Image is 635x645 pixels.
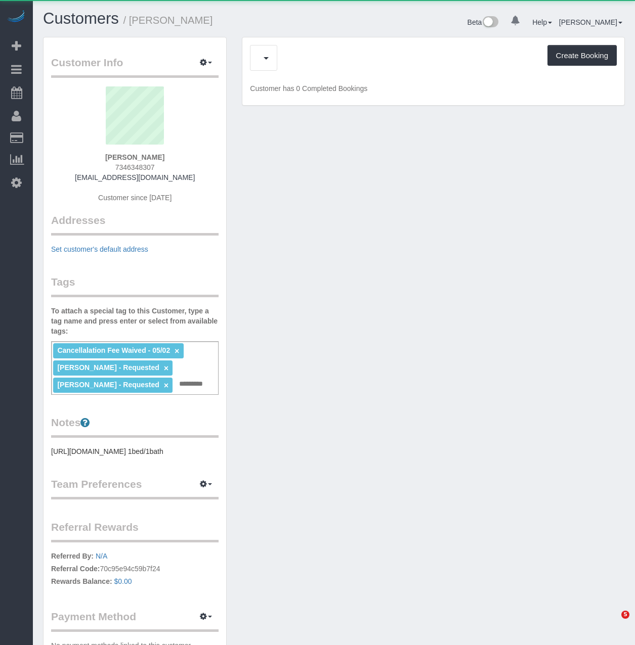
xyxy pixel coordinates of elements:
[96,552,107,560] a: N/A
[51,55,219,78] legend: Customer Info
[51,477,219,499] legend: Team Preferences
[51,551,94,561] label: Referred By:
[6,10,26,24] img: Automaid Logo
[51,609,219,632] legend: Payment Method
[114,577,132,585] a: $0.00
[51,306,219,336] label: To attach a special tag to this Customer, type a tag name and press enter or select from availabl...
[51,564,100,574] label: Referral Code:
[547,45,617,66] button: Create Booking
[98,194,172,202] span: Customer since [DATE]
[51,274,219,297] legend: Tags
[164,381,168,390] a: ×
[75,173,195,181] a: [EMAIL_ADDRESS][DOMAIN_NAME]
[532,18,552,26] a: Help
[51,576,112,586] label: Rewards Balance:
[559,18,622,26] a: [PERSON_NAME]
[482,16,498,29] img: New interface
[51,415,219,438] legend: Notes
[175,347,179,355] a: ×
[57,363,159,372] span: [PERSON_NAME] - Requested
[468,18,499,26] a: Beta
[164,364,168,373] a: ×
[51,520,219,542] legend: Referral Rewards
[51,446,219,456] pre: [URL][DOMAIN_NAME] 1bed/1bath
[57,346,170,354] span: Cancellalation Fee Waived - 05/02
[601,611,625,635] iframe: Intercom live chat
[43,10,119,27] a: Customers
[105,153,164,161] strong: [PERSON_NAME]
[115,163,155,171] span: 7346348307
[57,381,159,389] span: [PERSON_NAME] - Requested
[250,83,617,94] p: Customer has 0 Completed Bookings
[51,551,219,589] p: 70c95e94c59b7f24
[51,245,148,253] a: Set customer's default address
[123,15,213,26] small: / [PERSON_NAME]
[621,611,629,619] span: 5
